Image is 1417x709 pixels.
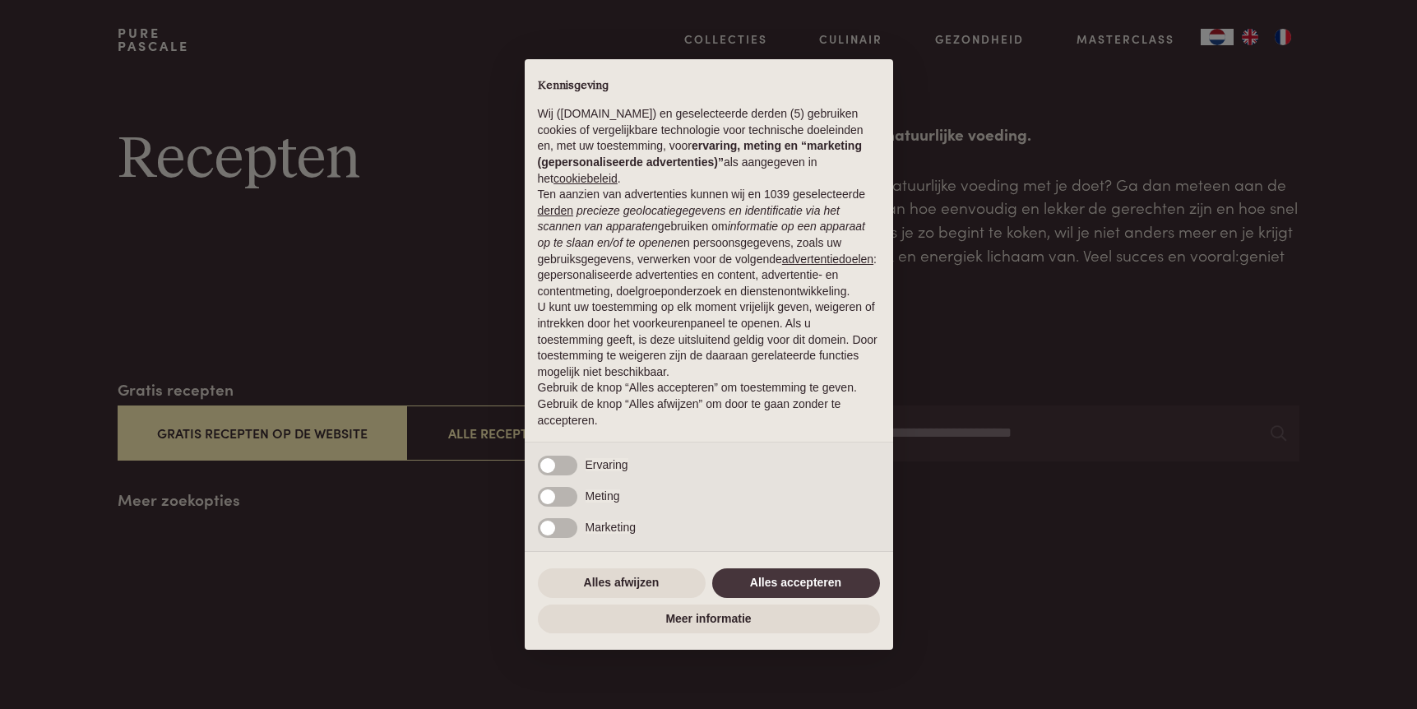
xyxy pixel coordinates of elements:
[538,187,880,299] p: Ten aanzien van advertenties kunnen wij en 1039 geselecteerde gebruiken om en persoonsgegevens, z...
[538,204,840,234] em: precieze geolocatiegegevens en identificatie via het scannen van apparaten
[538,220,866,249] em: informatie op een apparaat op te slaan en/of te openen
[586,458,628,471] span: Ervaring
[586,521,636,534] span: Marketing
[553,172,618,185] a: cookiebeleid
[538,139,862,169] strong: ervaring, meting en “marketing (gepersonaliseerde advertenties)”
[538,106,880,187] p: Wij ([DOMAIN_NAME]) en geselecteerde derden (5) gebruiken cookies of vergelijkbare technologie vo...
[538,203,574,220] button: derden
[586,489,620,503] span: Meting
[538,568,706,598] button: Alles afwijzen
[538,380,880,429] p: Gebruik de knop “Alles accepteren” om toestemming te geven. Gebruik de knop “Alles afwijzen” om d...
[538,605,880,634] button: Meer informatie
[712,568,880,598] button: Alles accepteren
[782,252,873,268] button: advertentiedoelen
[538,79,880,94] h2: Kennisgeving
[538,299,880,380] p: U kunt uw toestemming op elk moment vrijelijk geven, weigeren of intrekken door het voorkeurenpan...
